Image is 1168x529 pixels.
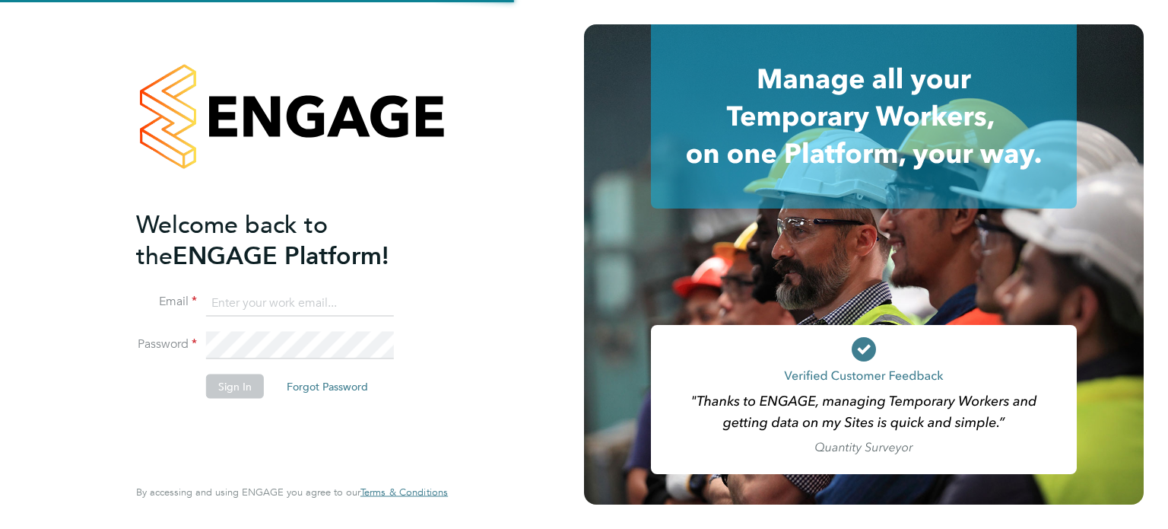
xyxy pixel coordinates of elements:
[360,486,448,499] a: Terms & Conditions
[136,336,197,352] label: Password
[136,486,448,499] span: By accessing and using ENGAGE you agree to our
[206,374,264,399] button: Sign In
[275,374,380,399] button: Forgot Password
[136,294,197,310] label: Email
[136,209,328,270] span: Welcome back to the
[206,289,394,317] input: Enter your work email...
[136,209,433,271] h2: ENGAGE Platform!
[360,486,448,499] span: Terms & Conditions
